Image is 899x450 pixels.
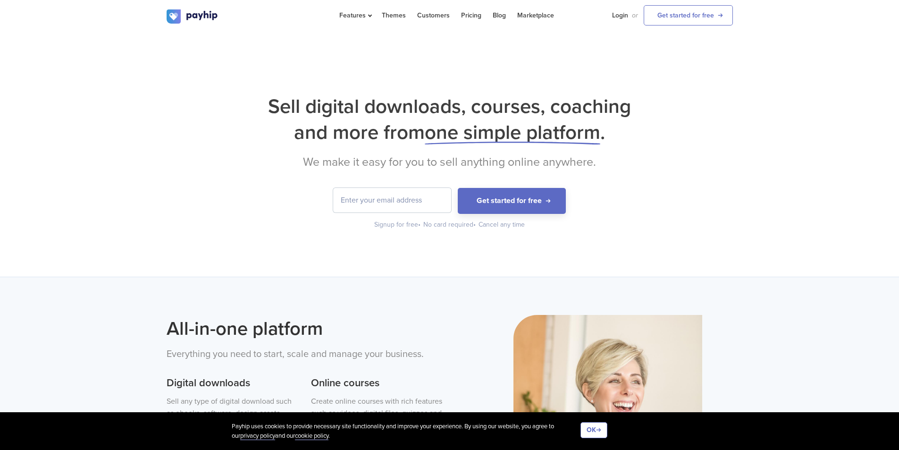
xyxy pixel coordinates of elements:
span: Features [339,11,370,19]
div: No card required [423,220,477,229]
a: privacy policy [240,432,275,440]
div: Signup for free [374,220,421,229]
h1: Sell digital downloads, courses, coaching and more from [167,93,733,145]
button: Get started for free [458,188,566,214]
span: • [473,221,476,229]
span: one simple platform [425,120,600,144]
span: . [600,120,605,144]
p: Everything you need to start, scale and manage your business. [167,347,443,362]
a: cookie policy [295,432,328,440]
h3: Digital downloads [167,376,298,391]
div: Payhip uses cookies to provide necessary site functionality and improve your experience. By using... [232,422,580,441]
div: Cancel any time [479,220,525,229]
button: OK [580,422,607,438]
input: Enter your email address [333,188,451,212]
h2: All-in-one platform [167,315,443,342]
p: Sell any type of digital download such as ebooks, software, design assets, templates, video, musi... [167,396,298,443]
h3: Online courses [311,376,442,391]
img: logo.svg [167,9,218,24]
span: • [418,221,420,229]
a: Get started for free [644,5,733,25]
p: Create online courses with rich features such as videos, digital files, quizzes and assignments. ... [311,396,442,443]
h2: We make it easy for you to sell anything online anywhere. [167,155,733,169]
